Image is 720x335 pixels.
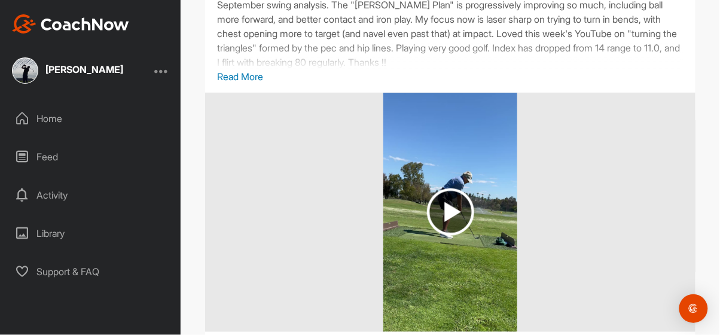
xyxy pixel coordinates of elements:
[7,180,175,210] div: Activity
[679,294,708,323] div: Open Intercom Messenger
[383,93,518,332] img: media
[7,218,175,248] div: Library
[427,188,474,236] img: play
[45,65,123,74] div: [PERSON_NAME]
[217,69,684,84] p: Read More
[12,14,129,33] img: CoachNow
[7,103,175,133] div: Home
[7,257,175,287] div: Support & FAQ
[12,57,38,84] img: square_3b5d3fe27f684791acb20a01ae12a054.jpg
[7,142,175,172] div: Feed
